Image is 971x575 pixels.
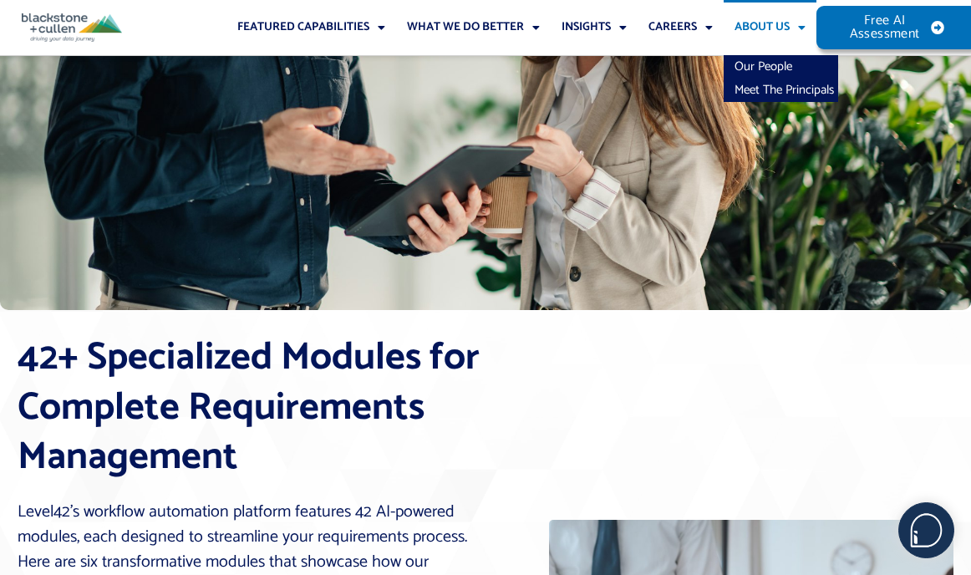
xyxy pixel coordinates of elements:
img: users%2F5SSOSaKfQqXq3cFEnIZRYMEs4ra2%2Fmedia%2Fimages%2F-Bulle%20blanche%20sans%20fond%20%2B%20ma... [899,503,953,557]
a: Meet The Principals [724,79,838,102]
ul: About Us [724,55,838,102]
a: Our People [724,55,838,79]
span: Free AI Assessment [850,14,920,41]
h2: 42+ Specialized Modules for Complete Requirements Management [18,333,487,483]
